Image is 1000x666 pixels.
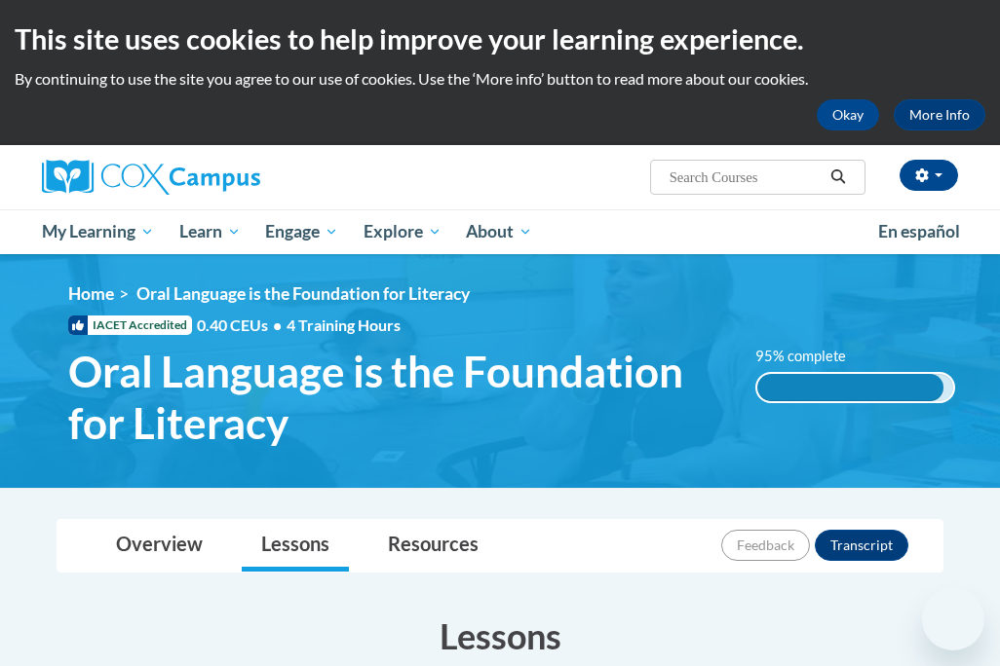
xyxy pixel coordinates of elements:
[252,209,351,254] a: Engage
[364,220,442,243] span: Explore
[894,99,985,130] a: More Info
[922,588,984,650] iframe: Button to launch messaging window
[27,209,973,254] div: Main menu
[878,221,960,241] span: En español
[42,160,260,195] img: Cox Campus
[15,19,985,58] h2: This site uses cookies to help improve your learning experience.
[68,283,114,304] a: Home
[721,530,810,561] button: Feedback
[368,520,498,572] a: Resources
[287,315,401,334] span: 4 Training Hours
[466,220,532,243] span: About
[29,209,167,254] a: My Learning
[179,220,241,243] span: Learn
[42,160,327,195] a: Cox Campus
[68,346,726,449] span: Oral Language is the Foundation for Literacy
[57,611,943,660] h3: Lessons
[865,211,973,252] a: En español
[757,374,943,401] div: 95% complete
[815,530,908,561] button: Transcript
[817,99,879,130] button: Okay
[42,220,154,243] span: My Learning
[351,209,454,254] a: Explore
[15,68,985,90] p: By continuing to use the site you agree to our use of cookies. Use the ‘More info’ button to read...
[96,520,222,572] a: Overview
[68,315,192,335] span: IACET Accredited
[755,346,867,367] label: 95% complete
[265,220,338,243] span: Engage
[454,209,546,254] a: About
[824,166,853,189] button: Search
[167,209,253,254] a: Learn
[668,166,824,189] input: Search Courses
[900,160,958,191] button: Account Settings
[273,315,282,334] span: •
[242,520,349,572] a: Lessons
[197,314,287,336] span: 0.40 CEUs
[136,283,470,304] span: Oral Language is the Foundation for Literacy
